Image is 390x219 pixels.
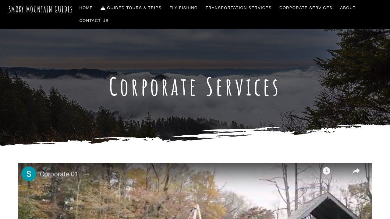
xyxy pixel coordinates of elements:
a: Contact Us [77,14,111,27]
a: About [338,2,358,14]
a: Transportation Services [203,2,274,14]
a: Corporate Services [277,2,335,14]
a: Guided Tours & Trips [98,2,164,14]
a: Home [77,2,95,14]
a: Fly Fishing [167,2,200,14]
a: Smoky Mountain Guides [9,4,73,14]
